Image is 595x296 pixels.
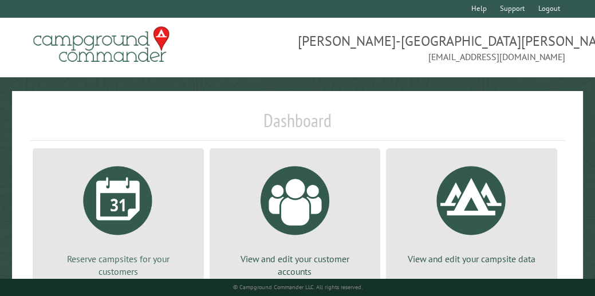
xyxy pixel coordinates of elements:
[223,252,367,278] p: View and edit your customer accounts
[30,109,565,141] h1: Dashboard
[233,283,362,291] small: © Campground Commander LLC. All rights reserved.
[298,31,566,64] span: [PERSON_NAME]-[GEOGRAPHIC_DATA][PERSON_NAME] [EMAIL_ADDRESS][DOMAIN_NAME]
[400,157,543,265] a: View and edit your campsite data
[46,252,190,278] p: Reserve campsites for your customers
[400,252,543,265] p: View and edit your campsite data
[30,22,173,67] img: Campground Commander
[223,157,367,278] a: View and edit your customer accounts
[46,157,190,278] a: Reserve campsites for your customers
